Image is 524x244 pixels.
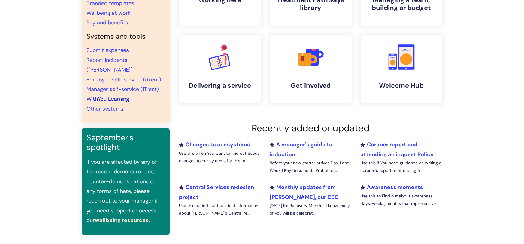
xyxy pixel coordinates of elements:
[87,19,128,26] a: Pay and benefits
[361,35,442,103] a: Welcome Hub
[360,141,434,158] a: Coroner report and attending an inquest Policy
[87,105,123,112] a: Other systems
[87,32,165,41] h4: Systems and tools
[179,35,261,103] a: Delivering a service
[87,157,165,225] p: If you are affected by any of the recent demonstrations, counter-demonstrations or any forms of h...
[95,217,150,224] a: wellbeing resources.
[360,184,423,191] a: Awareness moments
[275,82,347,90] h4: Get involved
[87,9,131,17] a: Wellbeing at work
[87,86,159,93] a: Manager self-service (iTrent)
[270,35,352,103] a: Get involved
[184,82,256,90] h4: Delivering a service
[179,184,254,200] a: Central Services redesign project
[87,133,165,152] h3: September's spotlight
[270,159,351,174] p: Before your new starter arrives Day 1 and Week 1 Key documents Probation...
[87,76,162,83] a: Employee self-service (iTrent)
[360,192,442,207] p: Use this to Find out about awareness days, weeks, months that represent yo...
[270,141,332,158] a: A manager's guide to induction
[87,95,129,102] a: WithYou Learning
[270,184,339,200] a: Monthly updates from [PERSON_NAME], our CEO
[365,82,438,90] h4: Welcome Hub
[179,202,261,217] p: Use this to find out the latest information about [PERSON_NAME]'s Central re...
[87,56,133,73] a: Report incidents ([PERSON_NAME])
[360,159,442,174] p: Use this if You need guidance on writing a coroner’s report or attending a...
[270,202,351,217] p: [DATE] It’s Recovery Month - I know many of you will be celebrati...
[179,123,442,134] h2: Recently added or updated
[179,141,250,148] a: Changes to our systems
[87,47,129,54] a: Submit expenses
[179,150,261,165] p: Use this when You want to find out about changes to our systems for this m...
